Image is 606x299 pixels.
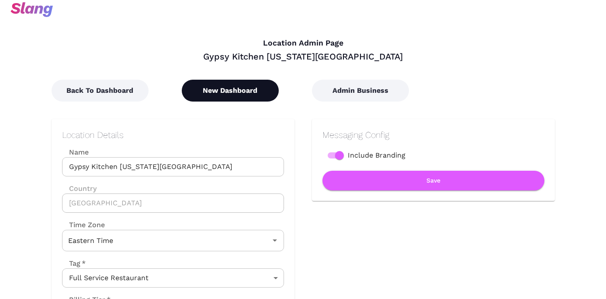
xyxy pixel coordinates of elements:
a: Admin Business [312,86,409,95]
img: svg+xml;base64,PHN2ZyB3aWR0aD0iOTciIGhlaWdodD0iMzQiIHZpZXdCb3g9IjAgMCA5NyAzNCIgZmlsbD0ibm9uZSIgeG... [10,2,53,17]
span: Include Branding [348,150,405,161]
div: Full Service Restaurant [62,268,284,288]
h2: Messaging Config [322,130,544,140]
a: New Dashboard [182,86,279,95]
label: Name [62,147,284,157]
button: Save [322,171,544,190]
button: Open [269,234,281,246]
button: New Dashboard [182,80,279,102]
button: Admin Business [312,80,409,102]
h2: Location Details [62,130,284,140]
h4: Location Admin Page [52,39,555,48]
label: Country [62,183,284,193]
button: Back To Dashboard [52,80,149,102]
a: Back To Dashboard [52,86,149,95]
label: Time Zone [62,220,284,230]
div: Gypsy Kitchen [US_STATE][GEOGRAPHIC_DATA] [52,51,555,62]
label: Tag [62,258,86,268]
